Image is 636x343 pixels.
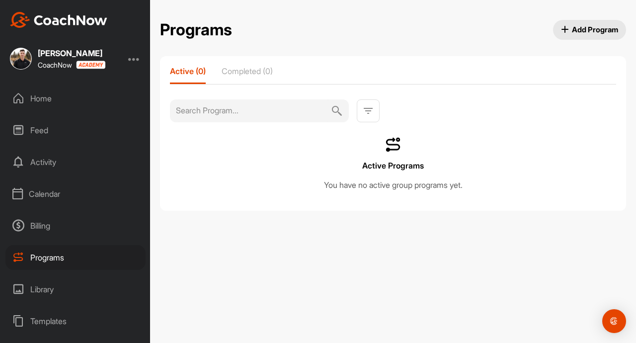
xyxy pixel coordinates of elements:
img: square_28cc357c633fe7f8cc3ff810e000a358.jpg [10,48,32,70]
input: Search Program... [176,99,331,121]
img: svg+xml;base64,PHN2ZyB3aWR0aD0iMzQiIGhlaWdodD0iMzQiIHZpZXdCb3g9IjAgMCAzNCAzNCIgZmlsbD0ibm9uZSIgeG... [386,137,400,152]
div: Calendar [5,181,146,206]
div: Library [5,277,146,302]
p: Completed (0) [222,66,273,76]
div: [PERSON_NAME] [38,49,105,57]
img: svg+xml;base64,PHN2ZyB3aWR0aD0iMjQiIGhlaWdodD0iMjQiIHZpZXdCb3g9IjAgMCAyNCAyNCIgZmlsbD0ibm9uZSIgeG... [362,105,374,117]
div: Activity [5,150,146,174]
h2: Programs [160,20,232,40]
div: Programs [5,245,146,270]
div: Open Intercom Messenger [602,309,626,333]
img: svg+xml;base64,PHN2ZyB3aWR0aD0iMjQiIGhlaWdodD0iMjQiIHZpZXdCb3g9IjAgMCAyNCAyNCIgZmlsbD0ibm9uZSIgeG... [331,99,343,122]
p: You have no active group programs yet. [324,179,463,191]
div: Templates [5,309,146,334]
div: Home [5,86,146,111]
div: Billing [5,213,146,238]
p: Active (0) [170,66,206,76]
button: Add Program [553,20,627,40]
div: Feed [5,118,146,143]
img: CoachNow acadmey [76,61,105,69]
div: CoachNow [38,61,105,69]
span: Add Program [561,24,619,35]
img: CoachNow [10,12,107,28]
p: Active Programs [362,160,424,171]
